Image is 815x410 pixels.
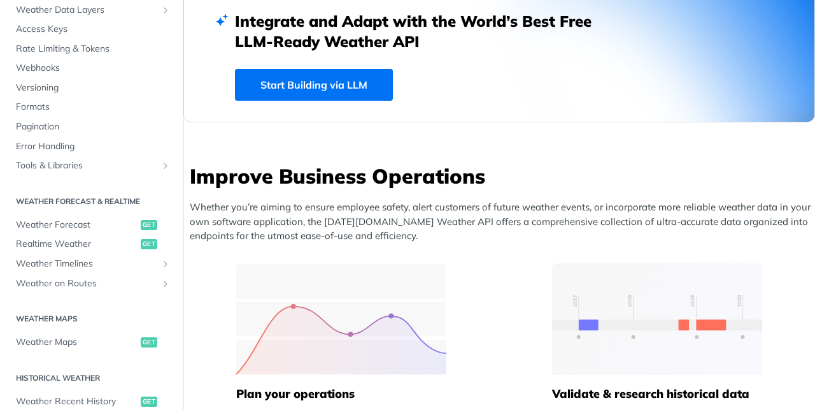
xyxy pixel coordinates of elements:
h3: Improve Business Operations [190,162,815,190]
a: Weather on RoutesShow subpages for Weather on Routes [10,274,174,293]
span: Weather Timelines [16,258,157,270]
a: Versioning [10,78,174,98]
span: get [141,220,157,230]
span: get [141,239,157,249]
span: Pagination [16,121,171,133]
span: Realtime Weather [16,238,138,251]
span: Weather Forecast [16,219,138,231]
a: Webhooks [10,59,174,78]
a: Start Building via LLM [235,69,393,101]
a: Weather Forecastget [10,216,174,235]
span: Formats [16,101,171,113]
a: Weather Data LayersShow subpages for Weather Data Layers [10,1,174,20]
a: Access Keys [10,20,174,39]
a: Tools & LibrariesShow subpages for Tools & Libraries [10,156,174,175]
a: Formats [10,98,174,117]
span: Error Handling [16,140,171,153]
img: 13d7ca0-group-496-2.svg [552,263,762,375]
span: Weather Maps [16,336,138,349]
span: Tools & Libraries [16,159,157,172]
span: Webhooks [16,62,171,75]
a: Weather Mapsget [10,333,174,352]
a: Error Handling [10,137,174,156]
button: Show subpages for Weather on Routes [160,279,171,289]
a: Weather TimelinesShow subpages for Weather Timelines [10,254,174,274]
h2: Historical Weather [10,372,174,384]
button: Show subpages for Tools & Libraries [160,161,171,171]
span: Weather on Routes [16,277,157,290]
img: 39565e8-group-4962x.svg [236,263,446,375]
h2: Weather Forecast & realtime [10,196,174,207]
span: get [141,337,157,348]
a: Pagination [10,117,174,136]
h5: Plan your operations [236,386,446,402]
h2: Integrate and Adapt with the World’s Best Free LLM-Ready Weather API [235,11,611,52]
span: Rate Limiting & Tokens [16,43,171,55]
button: Show subpages for Weather Data Layers [160,5,171,15]
span: Versioning [16,82,171,94]
p: Whether you’re aiming to ensure employee safety, alert customers of future weather events, or inc... [190,200,815,244]
h5: Validate & research historical data [552,386,762,402]
h2: Weather Maps [10,313,174,325]
a: Realtime Weatherget [10,235,174,254]
span: Access Keys [16,23,171,36]
span: Weather Recent History [16,395,138,408]
span: Weather Data Layers [16,4,157,17]
a: Rate Limiting & Tokens [10,40,174,59]
span: get [141,397,157,407]
button: Show subpages for Weather Timelines [160,259,171,269]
